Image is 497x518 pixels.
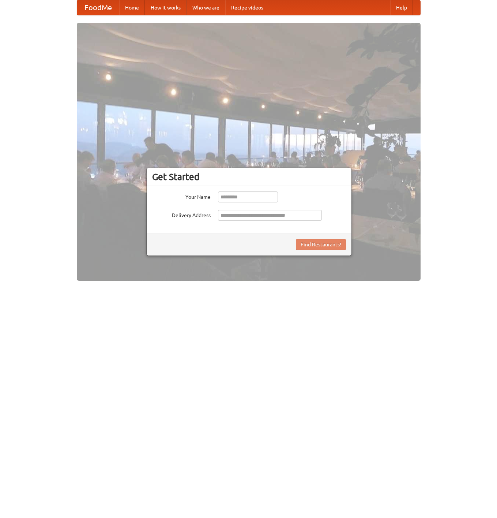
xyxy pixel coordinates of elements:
[390,0,413,15] a: Help
[152,210,211,219] label: Delivery Address
[77,0,119,15] a: FoodMe
[145,0,187,15] a: How it works
[119,0,145,15] a: Home
[187,0,225,15] a: Who we are
[152,191,211,201] label: Your Name
[225,0,269,15] a: Recipe videos
[152,171,346,182] h3: Get Started
[296,239,346,250] button: Find Restaurants!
